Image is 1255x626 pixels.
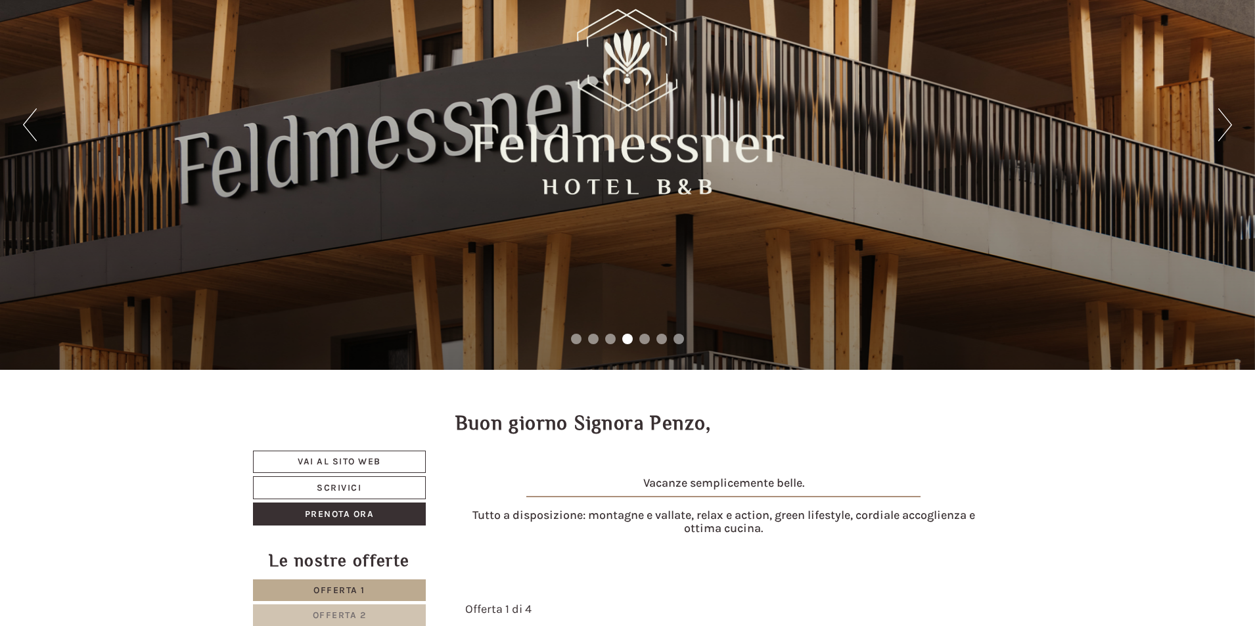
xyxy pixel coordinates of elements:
[253,503,426,525] a: Prenota ora
[10,35,213,76] div: Buon giorno, come possiamo aiutarla?
[465,602,532,616] span: Offerta 1 di 4
[465,477,983,503] h4: Vacanze semplicemente belle.
[235,10,281,32] div: [DATE]
[253,476,426,499] a: Scrivici
[313,610,367,621] span: Offerta 2
[253,451,426,473] a: Vai al sito web
[253,548,426,573] div: Le nostre offerte
[448,346,517,369] button: Invia
[20,64,206,73] small: 14:46
[23,108,37,141] button: Previous
[1218,108,1232,141] button: Next
[455,413,712,434] h1: Buon giorno Signora Penzo,
[20,38,206,49] div: Hotel B&B Feldmessner
[313,585,365,596] span: Offerta 1
[526,496,921,497] img: image
[465,509,983,535] h4: Tutto a disposizione: montagne e vallate, relax e action, green lifestyle, cordiale accoglienza e...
